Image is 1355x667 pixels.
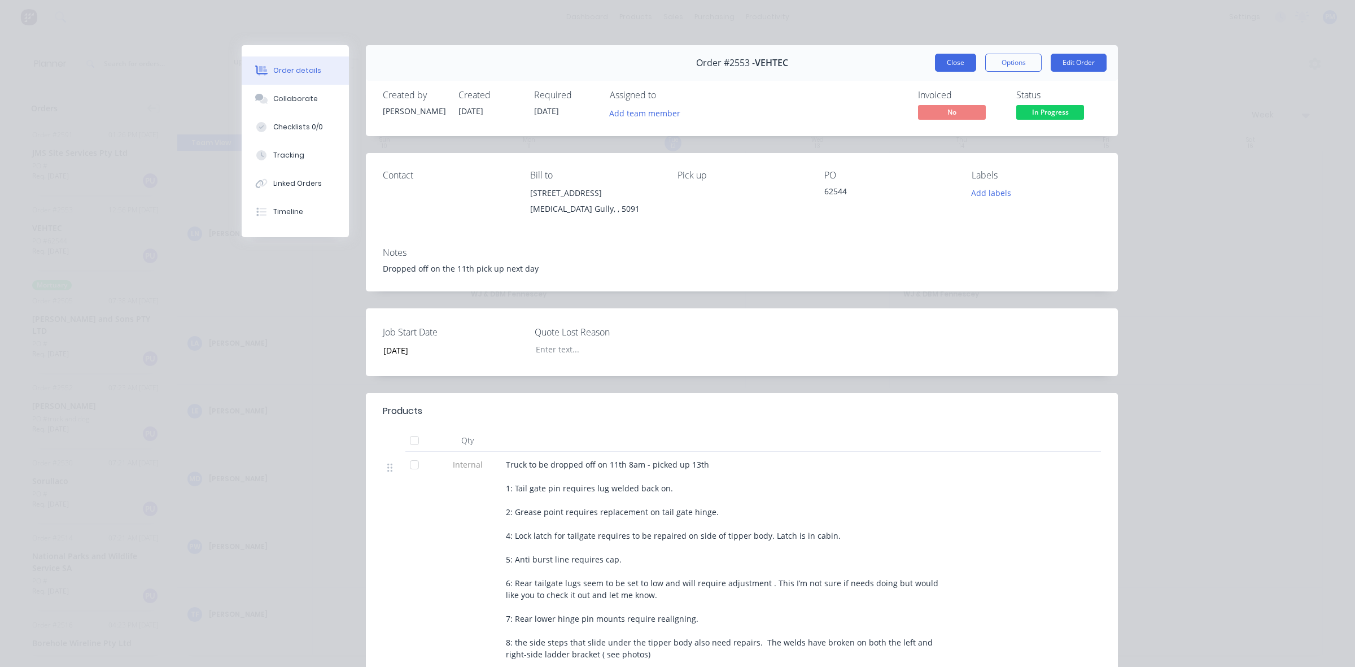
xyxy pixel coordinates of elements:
[383,325,524,339] label: Job Start Date
[1016,105,1084,122] button: In Progress
[534,90,596,101] div: Required
[530,185,659,221] div: [STREET_ADDRESS][MEDICAL_DATA] Gully, , 5091
[242,198,349,226] button: Timeline
[383,170,512,181] div: Contact
[1051,54,1107,72] button: Edit Order
[383,105,445,117] div: [PERSON_NAME]
[273,122,323,132] div: Checklists 0/0
[824,170,954,181] div: PO
[824,185,954,201] div: 62544
[755,58,788,68] span: VEHTEC
[438,459,497,470] span: Internal
[935,54,976,72] button: Close
[918,90,1003,101] div: Invoiced
[242,85,349,113] button: Collaborate
[383,263,1101,274] div: Dropped off on the 11th pick up next day
[610,90,723,101] div: Assigned to
[677,170,807,181] div: Pick up
[242,56,349,85] button: Order details
[242,113,349,141] button: Checklists 0/0
[604,105,687,120] button: Add team member
[383,404,422,418] div: Products
[918,105,986,119] span: No
[965,185,1017,200] button: Add labels
[242,141,349,169] button: Tracking
[273,207,303,217] div: Timeline
[458,90,521,101] div: Created
[530,201,659,217] div: [MEDICAL_DATA] Gully, , 5091
[273,66,321,76] div: Order details
[383,247,1101,258] div: Notes
[985,54,1042,72] button: Options
[535,325,676,339] label: Quote Lost Reason
[273,178,322,189] div: Linked Orders
[972,170,1101,181] div: Labels
[610,105,687,120] button: Add team member
[696,58,755,68] span: Order #2553 -
[273,150,304,160] div: Tracking
[458,106,483,116] span: [DATE]
[242,169,349,198] button: Linked Orders
[506,459,941,660] span: Truck to be dropped off on 11th 8am - picked up 13th 1: Tail gate pin requires lug welded back on...
[383,90,445,101] div: Created by
[534,106,559,116] span: [DATE]
[375,342,516,359] input: Enter date
[530,185,659,201] div: [STREET_ADDRESS]
[273,94,318,104] div: Collaborate
[530,170,659,181] div: Bill to
[434,429,501,452] div: Qty
[1016,105,1084,119] span: In Progress
[1016,90,1101,101] div: Status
